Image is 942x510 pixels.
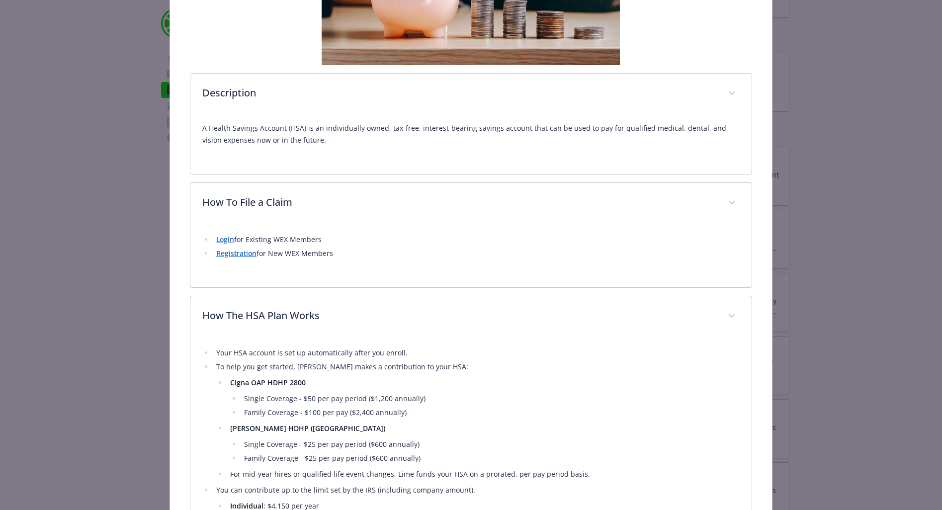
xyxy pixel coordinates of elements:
div: How The HSA Plan Works [190,296,752,337]
li: Single Coverage - $50 per pay period ($1,200 annually) [241,393,740,405]
li: Family Coverage - $25 per pay period ($600 annually) [241,452,740,464]
p: A Health Savings Account (HSA) is an individually owned, tax-free, interest-bearing savings accou... [202,122,740,146]
strong: [PERSON_NAME] HDHP ([GEOGRAPHIC_DATA]) [230,424,385,433]
li: for New WEX Members [213,248,740,259]
li: Family Coverage - $100 per pay ($2,400 annually) [241,407,740,419]
strong: Cigna OAP HDHP 2800 [230,378,306,387]
div: Description [190,74,752,114]
div: Description [190,114,752,174]
li: Your HSA account is set up automatically after you enroll. [213,347,740,359]
div: How To File a Claim [190,224,752,287]
li: For mid-year hires or qualified life event changes, Lime funds your HSA on a prorated, per pay pe... [227,468,740,480]
li: To help you get started, [PERSON_NAME] makes a contribution to your HSA: [213,361,740,480]
p: How The HSA Plan Works [202,308,716,323]
a: Registration [216,249,257,258]
li: for Existing WEX Members [213,234,740,246]
div: How To File a Claim [190,183,752,224]
p: How To File a Claim [202,195,716,210]
li: Single Coverage - $25 per pay period ($600 annually) [241,438,740,450]
p: Description [202,85,716,100]
a: Login [216,235,234,244]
